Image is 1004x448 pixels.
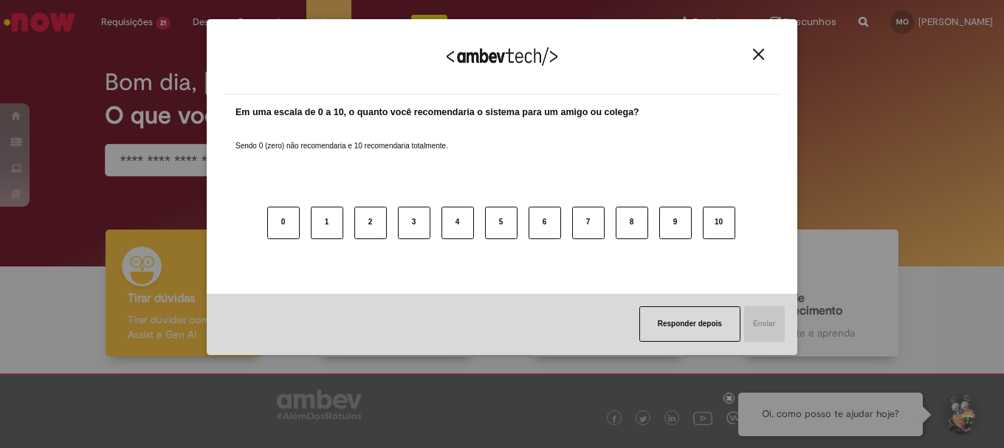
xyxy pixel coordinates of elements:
[529,207,561,239] button: 6
[235,106,639,120] label: Em uma escala de 0 a 10, o quanto você recomendaria o sistema para um amigo ou colega?
[749,48,769,61] button: Close
[311,207,343,239] button: 1
[398,207,430,239] button: 3
[235,123,448,151] label: Sendo 0 (zero) não recomendaria e 10 recomendaria totalmente.
[639,306,740,342] button: Responder depois
[616,207,648,239] button: 8
[267,207,300,239] button: 0
[659,207,692,239] button: 9
[703,207,735,239] button: 10
[485,207,518,239] button: 5
[354,207,387,239] button: 2
[447,47,557,66] img: Logo Ambevtech
[753,49,764,60] img: Close
[441,207,474,239] button: 4
[572,207,605,239] button: 7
